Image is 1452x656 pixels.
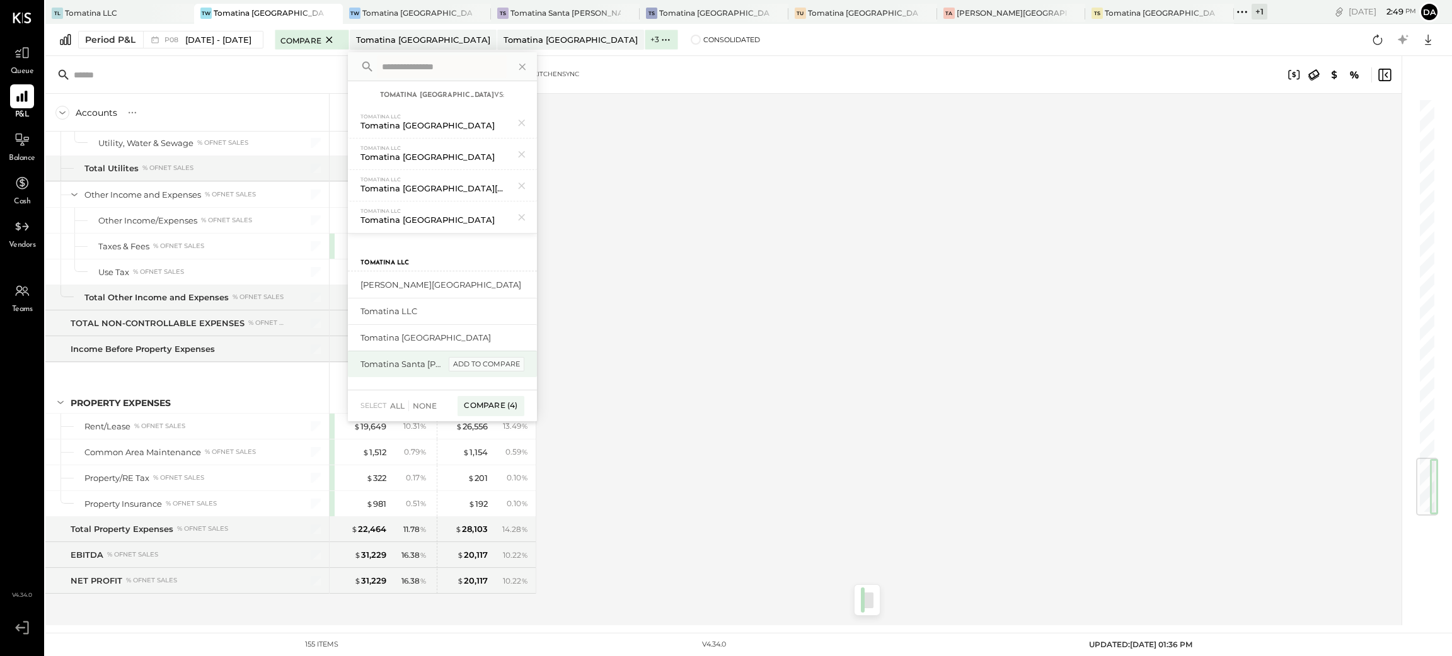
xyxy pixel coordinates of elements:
div: TS [1092,8,1103,19]
div: % of NET SALES [107,550,158,559]
div: Tomatina LLC [360,114,401,119]
a: Cash [1,171,43,208]
span: P&L [15,110,30,121]
div: 14.28 [502,524,528,535]
span: % [420,472,427,482]
span: Compare [280,33,321,46]
a: Balance [1,128,43,164]
div: TU [795,8,806,19]
div: Tomatina LLC [360,145,401,150]
div: 10.31 [403,421,427,432]
span: % [420,575,427,585]
div: Tomatina [GEOGRAPHIC_DATA] [808,8,918,18]
span: % [521,575,528,585]
div: [PERSON_NAME][GEOGRAPHIC_DATA] [957,8,1067,18]
div: Tomatina [GEOGRAPHIC_DATA] [356,34,490,46]
div: Period P&L [85,33,135,46]
div: 155 items [305,640,338,650]
span: % [521,498,528,508]
div: Total Utilites [84,162,139,174]
div: Tomatina [GEOGRAPHIC_DATA] [360,214,505,226]
div: Property/RE Tax [84,472,149,484]
span: Vendors [9,240,36,251]
div: Other Income and Expenses [84,189,201,201]
div: 16.38 [401,575,427,587]
span: Teams [12,304,33,315]
div: Tomatina LLC [360,208,401,213]
div: NET PROFIT [71,575,122,587]
div: Tomatina Santa [PERSON_NAME] [360,358,445,370]
div: % of NET SALES [248,319,287,327]
div: Tomatina [GEOGRAPHIC_DATA] [504,34,638,46]
span: P08 [164,37,182,43]
span: $ [468,473,475,483]
span: $ [354,421,360,431]
a: P&L [1,84,43,121]
div: 981 [366,498,386,510]
div: vs: [348,81,537,107]
button: Da [1419,2,1439,22]
span: % [420,421,427,431]
span: % [521,550,528,560]
span: Cash [14,196,30,208]
div: $ [336,118,386,128]
div: 0.10 [507,498,528,509]
div: 11.78 [403,524,427,535]
div: % of NET SALES [134,422,185,431]
span: $ [468,499,475,509]
div: + 1 [1252,4,1267,20]
div: TS [497,8,509,19]
div: v 4.34.0 [702,640,726,650]
div: 22,464 [351,523,386,535]
div: All [390,400,405,411]
div: Tomatina [GEOGRAPHIC_DATA] [360,151,505,163]
div: EBITDA [71,549,103,561]
div: 0.10 [507,472,528,484]
div: Tomatina LLC [360,305,524,317]
div: % of NET SALES [133,268,184,276]
div: % of NET SALES [177,524,228,533]
span: Queue [11,66,34,77]
div: add to compare [449,357,524,372]
span: % [420,446,427,456]
div: Property Expenses [71,397,171,409]
div: TA [943,8,955,19]
div: % of NET SALES [153,473,204,482]
span: $ [457,575,464,585]
div: Other Income/Expenses [98,215,197,227]
button: Compare [275,30,349,50]
div: 192 [468,498,488,510]
div: % of NET SALES [166,499,217,508]
span: Consolidated [703,35,760,44]
span: select [360,401,386,411]
div: Utility, Water & Sewage [98,137,193,149]
div: % of NET SALES [205,190,256,199]
div: TW [200,8,212,19]
span: % [521,472,528,482]
span: $ [354,550,361,560]
div: TOTAL NON-CONTROLLABLE EXPENSES [71,317,245,329]
div: Rent/Lease [84,421,130,433]
a: Vendors [1,215,43,251]
div: 16.38 [401,550,427,561]
div: Common Area Maintenance [84,446,201,458]
span: $ [456,421,463,431]
div: Taxes & Fees [98,240,149,252]
span: % [420,550,427,560]
div: Tomatina LLC [360,177,401,182]
div: Tomatina [GEOGRAPHIC_DATA][PERSON_NAME] [1105,8,1215,18]
div: Tomatina [GEOGRAPHIC_DATA] [659,8,769,18]
span: % [521,524,528,534]
div: % of NET SALES [201,216,252,225]
div: TW [349,8,360,19]
div: Total Property Expenses [71,523,173,535]
span: $ [351,524,358,534]
div: Tomatina [GEOGRAPHIC_DATA] [214,8,324,18]
div: 0.79 [404,446,427,458]
div: Tomatina [GEOGRAPHIC_DATA] [360,120,505,132]
span: % [420,524,427,534]
span: % [420,498,427,508]
span: [DATE] - [DATE] [185,34,251,46]
label: + 3 [650,34,659,45]
div: 20,117 [457,549,488,561]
